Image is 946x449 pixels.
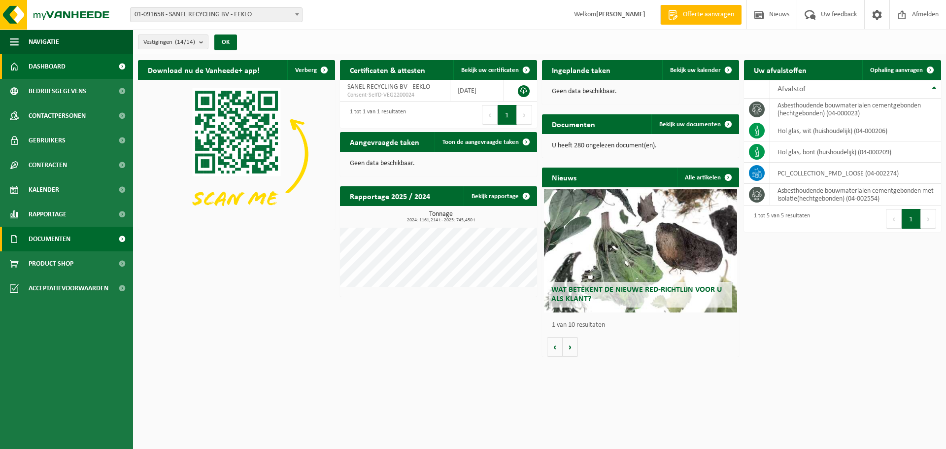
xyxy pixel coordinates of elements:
[464,186,536,206] a: Bekijk rapportage
[175,39,195,45] count: (14/14)
[552,142,729,149] p: U heeft 280 ongelezen document(en).
[770,163,941,184] td: PCI_COLLECTION_PMD_LOOSE (04-002274)
[680,10,737,20] span: Offerte aanvragen
[482,105,498,125] button: Previous
[29,104,86,128] span: Contactpersonen
[29,153,67,177] span: Contracten
[749,208,810,230] div: 1 tot 5 van 5 resultaten
[659,121,721,128] span: Bekijk uw documenten
[596,11,645,18] strong: [PERSON_NAME]
[662,60,738,80] a: Bekijk uw kalender
[214,35,237,50] button: OK
[777,85,806,93] span: Afvalstof
[770,120,941,141] td: hol glas, wit (huishoudelijk) (04-000206)
[770,141,941,163] td: hol glas, bont (huishoudelijk) (04-000209)
[461,67,519,73] span: Bekijk uw certificaten
[547,337,563,357] button: Vorige
[442,139,519,145] span: Toon de aangevraagde taken
[29,227,70,251] span: Documenten
[29,79,86,104] span: Bedrijfsgegevens
[29,54,66,79] span: Dashboard
[29,128,66,153] span: Gebruikers
[651,114,738,134] a: Bekijk uw documenten
[902,209,921,229] button: 1
[660,5,742,25] a: Offerte aanvragen
[862,60,940,80] a: Ophaling aanvragen
[345,211,537,223] h3: Tonnage
[552,322,734,329] p: 1 van 10 resultaten
[340,132,429,151] h2: Aangevraagde taken
[340,186,440,206] h2: Rapportage 2025 / 2024
[744,60,816,79] h2: Uw afvalstoffen
[29,276,108,301] span: Acceptatievoorwaarden
[131,8,302,22] span: 01-091658 - SANEL RECYCLING BV - EEKLO
[287,60,334,80] button: Verberg
[138,80,335,228] img: Download de VHEPlus App
[29,30,59,54] span: Navigatie
[921,209,936,229] button: Next
[551,286,722,303] span: Wat betekent de nieuwe RED-richtlijn voor u als klant?
[886,209,902,229] button: Previous
[138,60,270,79] h2: Download nu de Vanheede+ app!
[347,83,430,91] span: SANEL RECYCLING BV - EEKLO
[295,67,317,73] span: Verberg
[29,251,73,276] span: Product Shop
[542,168,586,187] h2: Nieuws
[453,60,536,80] a: Bekijk uw certificaten
[435,132,536,152] a: Toon de aangevraagde taken
[542,60,620,79] h2: Ingeplande taken
[345,218,537,223] span: 2024: 1161,214 t - 2025: 745,450 t
[544,189,737,312] a: Wat betekent de nieuwe RED-richtlijn voor u als klant?
[498,105,517,125] button: 1
[563,337,578,357] button: Volgende
[450,80,504,102] td: [DATE]
[870,67,923,73] span: Ophaling aanvragen
[670,67,721,73] span: Bekijk uw kalender
[770,99,941,120] td: asbesthoudende bouwmaterialen cementgebonden (hechtgebonden) (04-000023)
[770,184,941,206] td: asbesthoudende bouwmaterialen cementgebonden met isolatie(hechtgebonden) (04-002554)
[350,160,527,167] p: Geen data beschikbaar.
[29,177,59,202] span: Kalender
[130,7,303,22] span: 01-091658 - SANEL RECYCLING BV - EEKLO
[340,60,435,79] h2: Certificaten & attesten
[347,91,442,99] span: Consent-SelfD-VEG2200024
[677,168,738,187] a: Alle artikelen
[552,88,729,95] p: Geen data beschikbaar.
[143,35,195,50] span: Vestigingen
[517,105,532,125] button: Next
[345,104,406,126] div: 1 tot 1 van 1 resultaten
[29,202,67,227] span: Rapportage
[542,114,605,134] h2: Documenten
[138,35,208,49] button: Vestigingen(14/14)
